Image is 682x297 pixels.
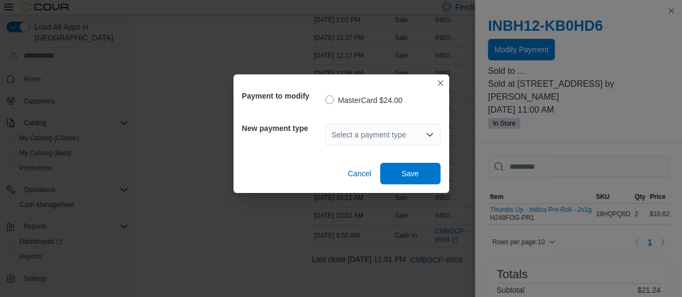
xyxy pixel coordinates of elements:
[242,118,323,139] h5: New payment type
[402,168,419,179] span: Save
[425,130,434,139] button: Open list of options
[332,128,333,141] input: Accessible screen reader label
[242,85,323,107] h5: Payment to modify
[325,94,403,107] label: MasterCard $24.00
[380,163,440,184] button: Save
[434,77,447,89] button: Closes this modal window
[343,163,376,184] button: Cancel
[348,168,371,179] span: Cancel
